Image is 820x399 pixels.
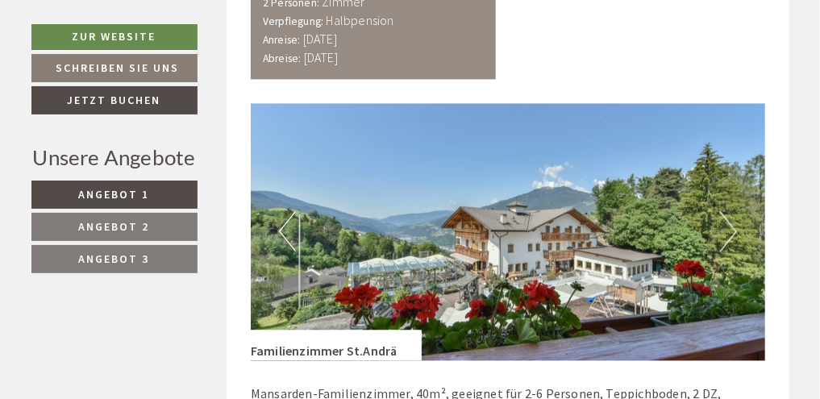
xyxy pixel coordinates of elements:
[25,79,256,90] small: 16:36
[79,219,150,234] span: Angebot 2
[31,54,198,82] a: Schreiben Sie uns
[251,330,422,360] div: Familienzimmer St.Andrä
[31,143,198,172] div: Unsere Angebote
[79,187,150,202] span: Angebot 1
[327,12,394,28] b: Halbpension
[31,86,198,114] a: Jetzt buchen
[25,48,256,60] div: [GEOGRAPHIC_DATA]
[304,49,338,65] b: [DATE]
[79,251,150,266] span: Angebot 3
[13,44,264,94] div: Guten Tag, wie können wir Ihnen helfen?
[279,211,296,251] button: Previous
[263,15,323,28] small: Verpflegung:
[263,52,302,65] small: Abreise:
[720,211,737,251] button: Next
[31,24,198,50] a: Zur Website
[263,33,301,47] small: Anreise:
[227,13,286,40] div: [DATE]
[251,103,765,360] img: image
[303,31,337,47] b: [DATE]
